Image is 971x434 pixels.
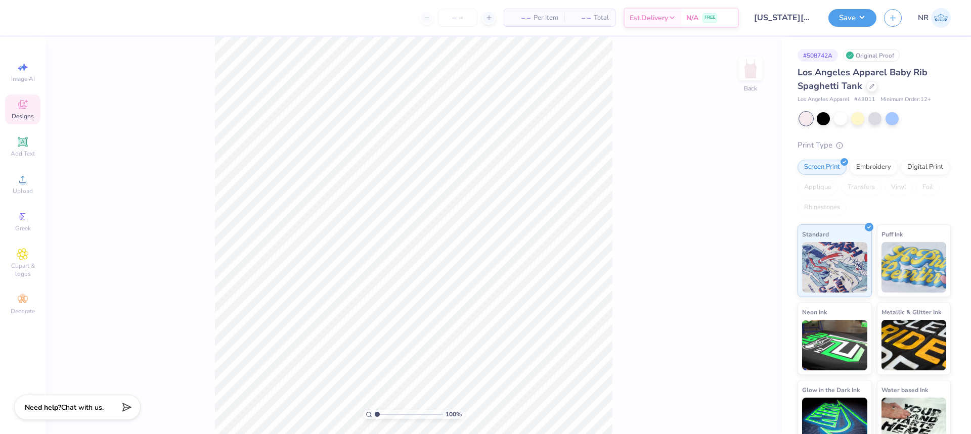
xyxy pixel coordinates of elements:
[828,9,876,27] button: Save
[13,187,33,195] span: Upload
[25,403,61,412] strong: Need help?
[798,200,847,215] div: Rhinestones
[630,13,668,23] span: Est. Delivery
[901,160,950,175] div: Digital Print
[510,13,531,23] span: – –
[802,384,860,395] span: Glow in the Dark Ink
[854,95,875,104] span: # 43011
[850,160,898,175] div: Embroidery
[916,180,940,195] div: Foil
[802,307,827,317] span: Neon Ink
[704,14,715,21] span: FREE
[534,13,558,23] span: Per Item
[880,95,931,104] span: Minimum Order: 12 +
[11,150,35,158] span: Add Text
[843,49,900,62] div: Original Proof
[881,229,903,239] span: Puff Ink
[798,95,849,104] span: Los Angeles Apparel
[798,160,847,175] div: Screen Print
[841,180,881,195] div: Transfers
[686,13,698,23] span: N/A
[746,8,821,28] input: Untitled Design
[798,180,838,195] div: Applique
[881,384,928,395] span: Water based Ink
[438,9,477,27] input: – –
[931,8,951,28] img: Niki Roselle Tendencia
[885,180,913,195] div: Vinyl
[918,12,929,24] span: NR
[881,307,941,317] span: Metallic & Glitter Ink
[740,59,761,79] img: Back
[61,403,104,412] span: Chat with us.
[918,8,951,28] a: NR
[802,229,829,239] span: Standard
[881,320,947,370] img: Metallic & Glitter Ink
[594,13,609,23] span: Total
[11,307,35,315] span: Decorate
[15,224,31,232] span: Greek
[798,139,951,151] div: Print Type
[802,242,867,293] img: Standard
[881,242,947,293] img: Puff Ink
[446,410,462,419] span: 100 %
[570,13,591,23] span: – –
[798,66,928,92] span: Los Angeles Apparel Baby Rib Spaghetti Tank
[5,262,40,278] span: Clipart & logos
[12,112,34,120] span: Designs
[798,49,838,62] div: # 508742A
[11,75,35,83] span: Image AI
[802,320,867,370] img: Neon Ink
[744,84,757,93] div: Back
